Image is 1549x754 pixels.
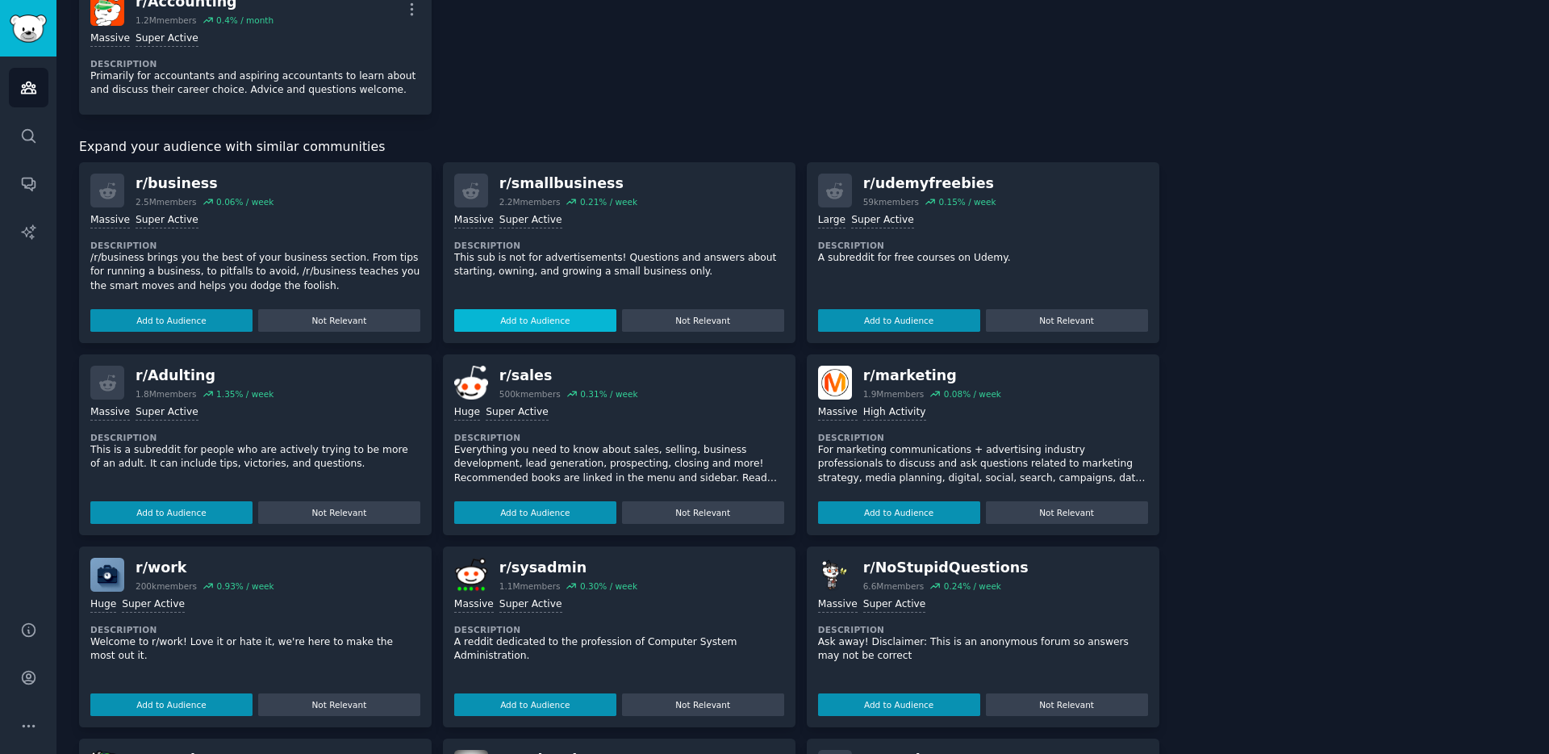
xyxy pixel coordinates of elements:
div: Super Active [486,405,549,421]
div: Super Active [851,213,914,228]
button: Add to Audience [454,693,616,716]
div: 2.5M members [136,196,197,207]
dt: Description [818,240,1148,251]
div: Massive [90,213,130,228]
div: Super Active [136,213,198,228]
button: Not Relevant [986,693,1148,716]
div: r/ marketing [863,366,1001,386]
div: 59k members [863,196,919,207]
button: Not Relevant [258,693,420,716]
p: This sub is not for advertisements! Questions and answers about starting, owning, and growing a s... [454,251,784,279]
div: 1.35 % / week [216,388,273,400]
div: 0.21 % / week [580,196,637,207]
p: Ask away! Disclaimer: This is an anonymous forum so answers may not be correct [818,635,1148,664]
p: For marketing communications + advertising industry professionals to discuss and ask questions re... [818,443,1148,486]
div: Massive [454,213,494,228]
dt: Description [818,432,1148,443]
div: 1.1M members [499,580,561,592]
div: r/ NoStupidQuestions [863,558,1029,578]
div: r/ business [136,174,273,194]
div: 1.9M members [863,388,925,400]
div: Massive [818,597,858,613]
div: Super Active [136,31,198,47]
button: Not Relevant [986,309,1148,332]
button: Not Relevant [622,501,784,524]
button: Add to Audience [454,309,616,332]
div: Super Active [499,213,562,228]
div: 0.15 % / week [938,196,996,207]
p: This is a subreddit for people who are actively trying to be more of an adult. It can include tip... [90,443,420,471]
p: /r/business brings you the best of your business section. From tips for running a business, to pi... [90,251,420,294]
button: Add to Audience [90,693,253,716]
div: 0.06 % / week [216,196,273,207]
div: 0.08 % / week [944,388,1001,400]
p: A reddit dedicated to the profession of Computer System Administration. [454,635,784,664]
div: 0.93 % / week [216,580,273,592]
div: r/ sysadmin [499,558,637,578]
button: Not Relevant [258,309,420,332]
img: NoStupidQuestions [818,558,852,592]
div: Massive [818,405,858,421]
div: Super Active [122,597,185,613]
div: 500k members [499,388,561,400]
button: Not Relevant [622,309,784,332]
button: Add to Audience [90,309,253,332]
div: 1.8M members [136,388,197,400]
div: r/ sales [499,366,638,386]
dt: Description [90,432,420,443]
button: Add to Audience [454,501,616,524]
div: r/ work [136,558,274,578]
div: Huge [90,597,116,613]
div: 1.2M members [136,15,197,26]
p: A subreddit for free courses on Udemy. [818,251,1148,266]
div: 6.6M members [863,580,925,592]
div: Super Active [499,597,562,613]
div: Massive [90,31,130,47]
span: Expand your audience with similar communities [79,137,385,157]
dt: Description [818,624,1148,635]
button: Add to Audience [818,501,980,524]
div: Massive [454,597,494,613]
div: High Activity [863,405,926,421]
div: r/ smallbusiness [499,174,637,194]
img: GummySearch logo [10,15,47,43]
dt: Description [90,240,420,251]
div: Super Active [136,405,198,421]
p: Everything you need to know about sales, selling, business development, lead generation, prospect... [454,443,784,486]
dt: Description [454,432,784,443]
div: 0.4 % / month [216,15,273,26]
div: 200k members [136,580,197,592]
p: Welcome to r/work! Love it or hate it, we're here to make the most out it. [90,635,420,664]
div: r/ Adulting [136,366,273,386]
button: Not Relevant [622,693,784,716]
div: 0.31 % / week [580,388,637,400]
div: Huge [454,405,480,421]
dt: Description [454,624,784,635]
img: marketing [818,366,852,400]
div: 2.2M members [499,196,561,207]
dt: Description [90,624,420,635]
div: 0.24 % / week [944,580,1001,592]
img: sales [454,366,488,400]
div: Large [818,213,845,228]
dt: Description [454,240,784,251]
div: 0.30 % / week [580,580,637,592]
button: Not Relevant [986,501,1148,524]
button: Add to Audience [818,309,980,332]
button: Add to Audience [90,501,253,524]
div: Massive [90,405,130,421]
button: Add to Audience [818,693,980,716]
div: Super Active [863,597,926,613]
div: r/ udemyfreebies [863,174,996,194]
img: sysadmin [454,558,488,592]
button: Not Relevant [258,501,420,524]
img: work [90,558,124,592]
dt: Description [90,58,420,69]
p: Primarily for accountants and aspiring accountants to learn about and discuss their career choice... [90,69,420,98]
